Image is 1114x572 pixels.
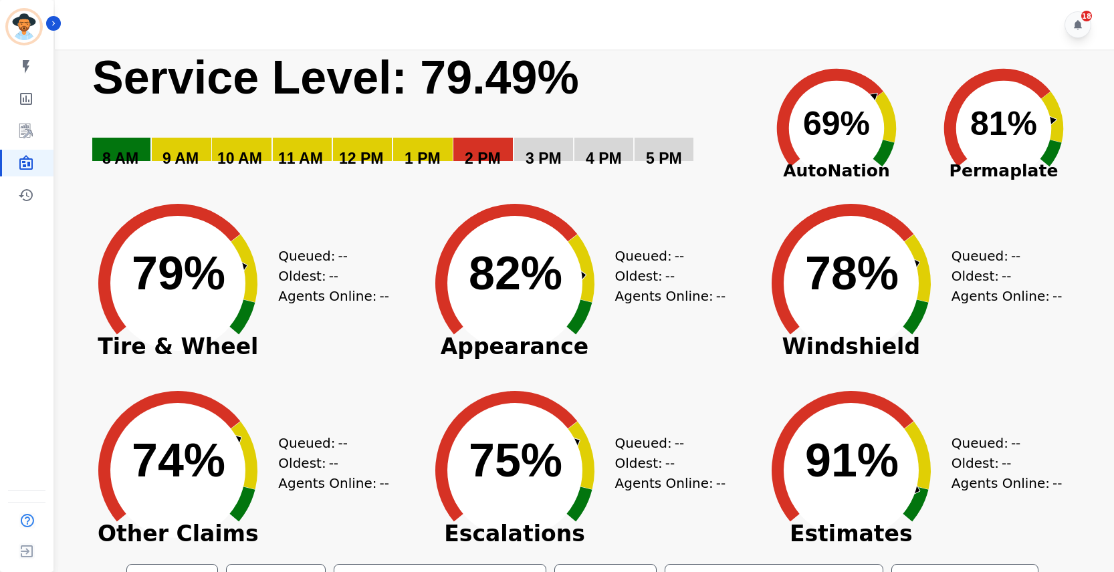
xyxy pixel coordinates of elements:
div: Queued: [278,246,378,266]
span: -- [329,266,338,286]
text: 10 AM [217,150,262,167]
span: -- [380,286,389,306]
text: 3 PM [526,150,562,167]
svg: Service Level: 0% [91,49,744,186]
span: Estimates [751,527,952,541]
text: 79% [132,247,225,299]
text: 82% [469,247,562,299]
span: -- [1011,246,1020,266]
span: -- [338,246,347,266]
div: Oldest: [278,453,378,473]
span: -- [1052,286,1062,306]
text: 78% [805,247,899,299]
text: 1 PM [405,150,441,167]
div: 18 [1081,11,1092,21]
div: Agents Online: [278,286,392,306]
span: Permaplate [920,158,1087,184]
div: Agents Online: [952,473,1065,493]
span: Other Claims [78,527,278,541]
div: Oldest: [615,453,715,473]
div: Agents Online: [278,473,392,493]
div: Oldest: [952,266,1052,286]
text: 9 AM [162,150,199,167]
text: 11 AM [278,150,323,167]
div: Oldest: [952,453,1052,473]
text: 75% [469,434,562,486]
span: -- [675,433,684,453]
img: Bordered avatar [8,11,40,43]
div: Queued: [952,433,1052,453]
div: Queued: [615,433,715,453]
text: 2 PM [465,150,501,167]
text: 81% [970,105,1037,142]
span: Escalations [415,527,615,541]
span: -- [1002,453,1011,473]
span: -- [716,473,726,493]
div: Agents Online: [952,286,1065,306]
div: Agents Online: [615,286,729,306]
div: Queued: [278,433,378,453]
div: Oldest: [278,266,378,286]
span: -- [665,266,675,286]
span: -- [1052,473,1062,493]
span: Tire & Wheel [78,340,278,353]
span: -- [716,286,726,306]
div: Queued: [952,246,1052,266]
span: Windshield [751,340,952,353]
text: 91% [805,434,899,486]
text: Service Level: 79.49% [92,51,579,104]
span: -- [329,453,338,473]
div: Oldest: [615,266,715,286]
span: Appearance [415,340,615,353]
span: AutoNation [753,158,920,184]
div: Queued: [615,246,715,266]
text: 12 PM [339,150,383,167]
text: 8 AM [102,150,138,167]
text: 5 PM [646,150,682,167]
span: -- [675,246,684,266]
span: -- [380,473,389,493]
text: 74% [132,434,225,486]
span: -- [1002,266,1011,286]
text: 4 PM [586,150,622,167]
div: Agents Online: [615,473,729,493]
text: 69% [803,105,870,142]
span: -- [665,453,675,473]
span: -- [338,433,347,453]
span: -- [1011,433,1020,453]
